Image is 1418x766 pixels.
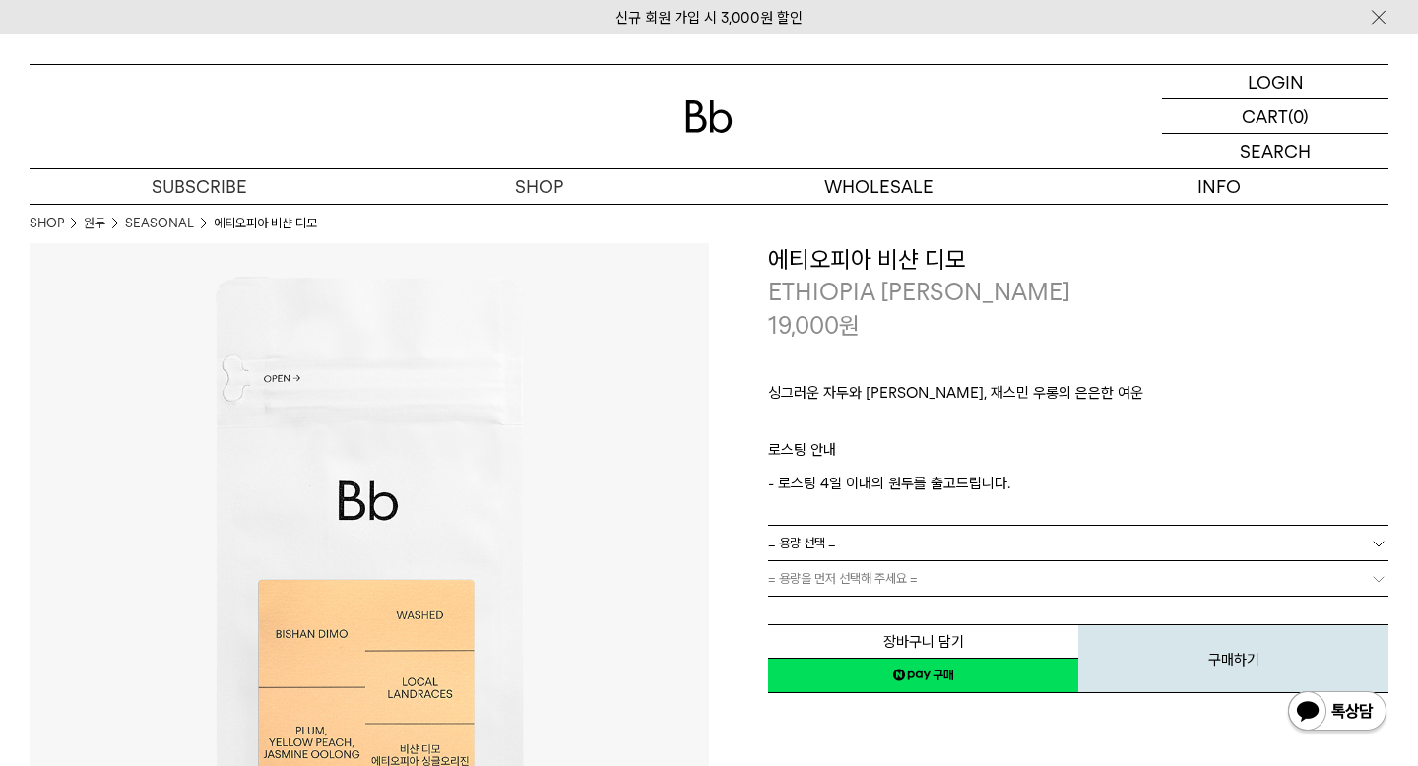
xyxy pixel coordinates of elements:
button: 구매하기 [1078,624,1388,693]
a: SEASONAL [125,214,194,233]
a: SUBSCRIBE [30,169,369,204]
p: SEARCH [1240,134,1311,168]
a: 원두 [84,214,105,233]
a: SHOP [30,214,64,233]
img: 로고 [685,100,733,133]
li: 에티오피아 비샨 디모 [214,214,317,233]
a: 새창 [768,658,1078,693]
p: (0) [1288,99,1309,133]
p: WHOLESALE [709,169,1049,204]
a: SHOP [369,169,709,204]
p: LOGIN [1248,65,1304,98]
p: - 로스팅 4일 이내의 원두를 출고드립니다. [768,472,1388,495]
a: LOGIN [1162,65,1388,99]
span: = 용량을 먼저 선택해 주세요 = [768,561,918,596]
p: 싱그러운 자두와 [PERSON_NAME], 재스민 우롱의 은은한 여운 [768,381,1388,415]
span: = 용량 선택 = [768,526,836,560]
p: ETHIOPIA [PERSON_NAME] [768,276,1388,309]
span: 원 [839,311,860,340]
img: 카카오톡 채널 1:1 채팅 버튼 [1286,689,1388,736]
p: ㅤ [768,415,1388,438]
a: CART (0) [1162,99,1388,134]
p: 로스팅 안내 [768,438,1388,472]
p: CART [1242,99,1288,133]
button: 장바구니 담기 [768,624,1078,659]
a: 신규 회원 가입 시 3,000원 할인 [615,9,803,27]
p: 19,000 [768,309,860,343]
p: INFO [1049,169,1388,204]
h3: 에티오피아 비샨 디모 [768,243,1388,277]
